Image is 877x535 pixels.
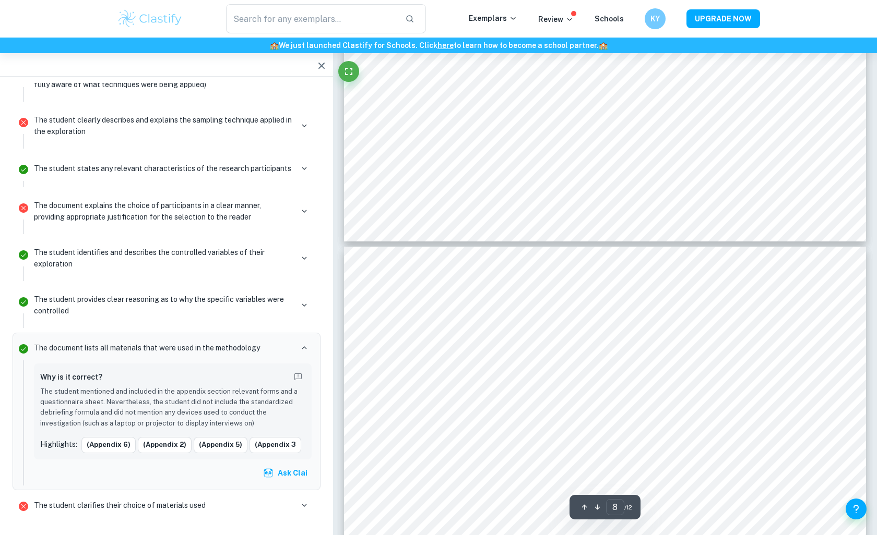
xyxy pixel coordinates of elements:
p: The student clarifies their choice of materials used [34,500,206,511]
h6: Why is it correct? [40,371,102,383]
svg: Correct [17,343,30,355]
p: The document lists all materials that were used in the methodology [34,342,260,354]
svg: Incorrect [17,116,30,129]
button: UPGRADE NOW [686,9,760,28]
button: (Appendix 6) [81,437,136,453]
p: Exemplars [469,13,517,24]
p: The student states any relevant characteristics of the research participants [34,163,291,174]
button: Report mistake/confusion [291,370,305,384]
svg: Incorrect [17,202,30,214]
button: (Appendix 3 [250,437,301,453]
span: 🏫 [270,41,279,50]
p: The document explains the choice of participants in a clear manner, providing appropriate justifi... [34,200,293,223]
p: The student mentioned and included in the appendix section relevant forms and a questionnaire she... [40,386,305,429]
button: (Appendix 2) [138,437,192,453]
img: clai.svg [263,468,274,478]
p: The student provides clear reasoning as to why the specific variables were controlled [34,294,293,317]
img: Clastify logo [117,8,183,29]
button: Fullscreen [338,61,359,82]
span: 🏫 [599,41,608,50]
a: here [437,41,454,50]
svg: Correct [17,163,30,176]
p: Review [538,14,574,25]
p: The student clearly describes and explains the sampling technique applied in the exploration [34,114,293,137]
a: Schools [595,15,624,23]
button: Ask Clai [261,464,312,482]
button: (Appendix 5) [194,437,247,453]
p: The student identifies and describes the controlled variables of their exploration [34,247,293,270]
p: Highlights: [40,439,77,450]
input: Search for any exemplars... [226,4,397,33]
svg: Correct [17,249,30,261]
span: / 12 [624,503,632,512]
h6: KY [649,13,661,25]
h6: We just launched Clastify for Schools. Click to learn how to become a school partner. [2,40,875,51]
svg: Correct [17,296,30,308]
svg: Incorrect [17,500,30,513]
button: Help and Feedback [846,498,867,519]
button: KY [645,8,666,29]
